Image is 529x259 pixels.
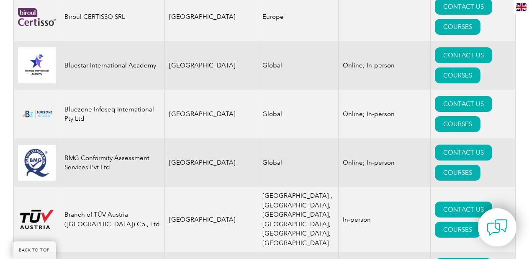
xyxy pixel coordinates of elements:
td: Bluezone Infoseq International Pty Ltd [60,90,165,138]
td: In-person [338,187,430,252]
a: CONTACT US [435,47,492,63]
img: contact-chat.png [487,217,508,238]
td: Online; In-person [338,41,430,90]
td: Online; In-person [338,90,430,138]
td: Bluestar International Academy [60,41,165,90]
img: ad2ea39e-148b-ed11-81ac-0022481565fd-logo.png [18,209,56,230]
a: CONTACT US [435,96,492,112]
td: Global [258,138,338,187]
img: 6d429293-486f-eb11-a812-002248153038-logo.jpg [18,145,56,181]
td: [GEOGRAPHIC_DATA] [165,41,258,90]
td: Online; In-person [338,138,430,187]
a: COURSES [435,222,480,238]
img: 0db89cae-16d3-ed11-a7c7-0022481565fd-logo.jpg [18,47,56,83]
td: [GEOGRAPHIC_DATA] [165,187,258,252]
a: COURSES [435,116,480,132]
a: CONTACT US [435,145,492,161]
td: Branch of TÜV Austria ([GEOGRAPHIC_DATA]) Co., Ltd [60,187,165,252]
td: [GEOGRAPHIC_DATA] ,[GEOGRAPHIC_DATA], [GEOGRAPHIC_DATA], [GEOGRAPHIC_DATA], [GEOGRAPHIC_DATA], [G... [258,187,338,252]
td: Global [258,90,338,138]
a: BACK TO TOP [13,241,56,259]
a: CONTACT US [435,202,492,218]
a: COURSES [435,19,480,35]
td: BMG Conformity Assessment Services Pvt Ltd [60,138,165,187]
img: bf5d7865-000f-ed11-b83d-00224814fd52-logo.png [18,108,56,120]
a: COURSES [435,67,480,83]
td: [GEOGRAPHIC_DATA] [165,90,258,138]
td: [GEOGRAPHIC_DATA] [165,138,258,187]
a: COURSES [435,165,480,181]
td: Global [258,41,338,90]
img: 48480d59-8fd2-ef11-a72f-002248108aed-logo.png [18,8,56,26]
img: en [516,3,526,11]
